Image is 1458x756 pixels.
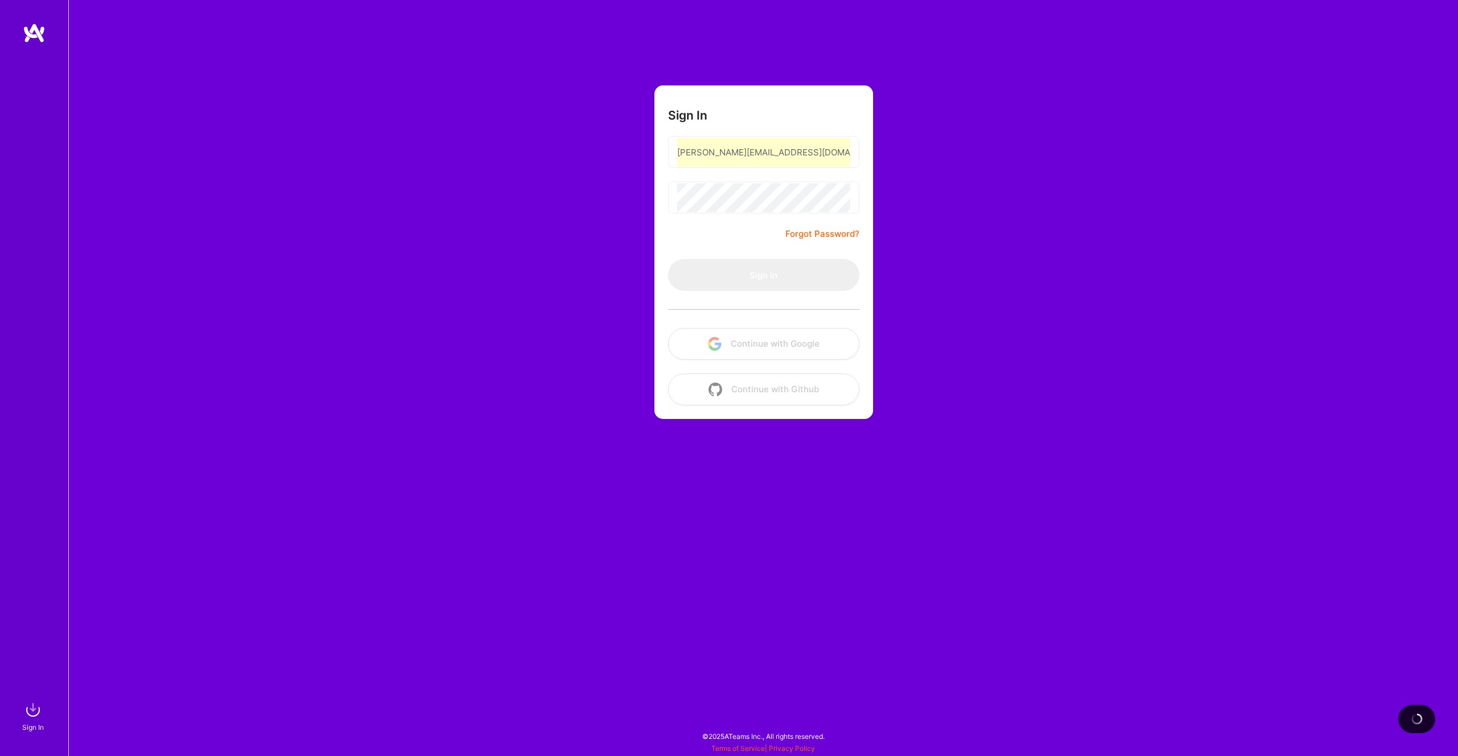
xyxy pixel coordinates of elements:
[668,108,707,122] h3: Sign In
[708,383,722,396] img: icon
[23,23,46,43] img: logo
[668,259,859,291] button: Sign In
[711,744,815,753] span: |
[1411,713,1423,725] img: loading
[668,328,859,360] button: Continue with Google
[68,722,1458,750] div: © 2025 ATeams Inc., All rights reserved.
[711,744,765,753] a: Terms of Service
[785,227,859,241] a: Forgot Password?
[24,699,44,733] a: sign inSign In
[22,721,44,733] div: Sign In
[769,744,815,753] a: Privacy Policy
[668,373,859,405] button: Continue with Github
[708,337,722,351] img: icon
[22,699,44,721] img: sign in
[677,138,850,167] input: Email...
